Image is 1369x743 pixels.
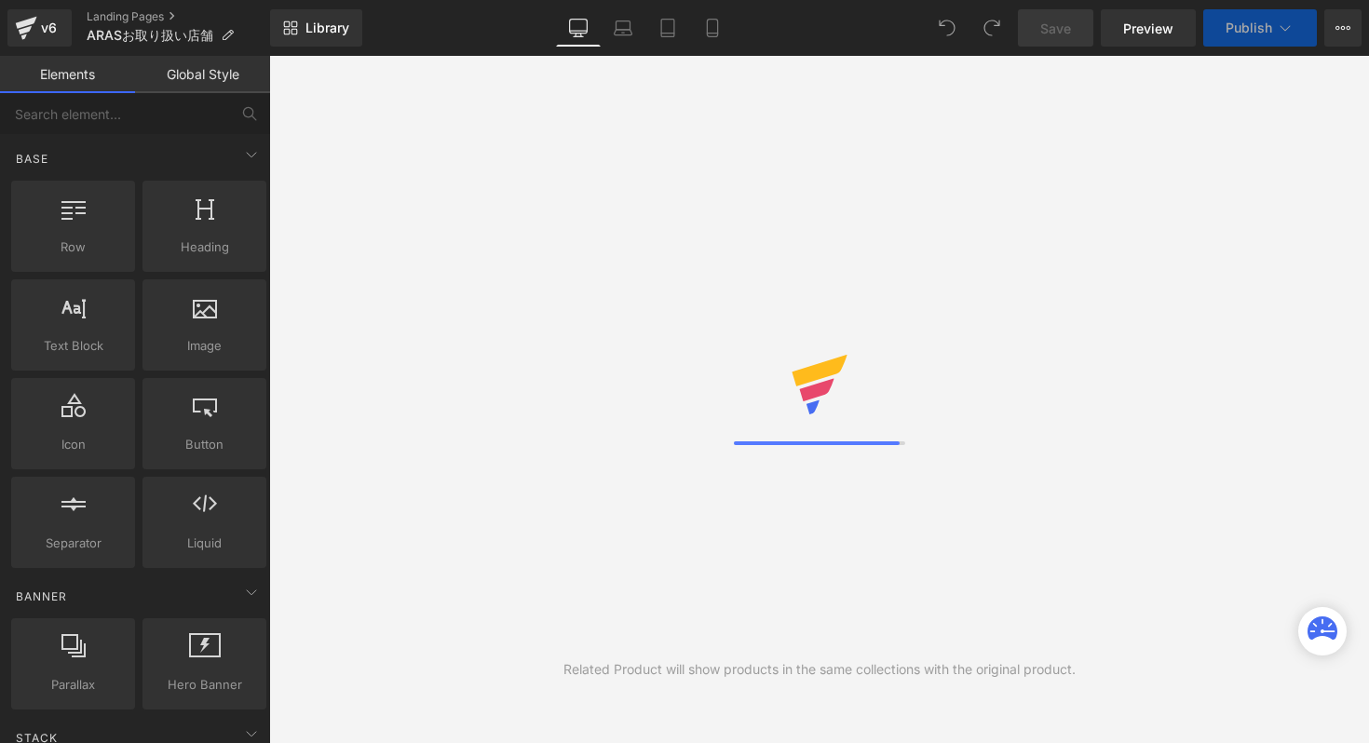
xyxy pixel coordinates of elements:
span: Separator [17,534,129,553]
button: Publish [1203,9,1317,47]
span: ARASお取り扱い店舗 [87,28,213,43]
button: More [1324,9,1362,47]
a: Landing Pages [87,9,270,24]
span: Icon [17,435,129,454]
span: Preview [1123,19,1173,38]
div: Related Product will show products in the same collections with the original product. [563,659,1076,680]
span: Base [14,150,50,168]
span: Save [1040,19,1071,38]
button: Undo [928,9,966,47]
a: Mobile [690,9,735,47]
a: Preview [1101,9,1196,47]
span: Parallax [17,675,129,695]
a: Laptop [601,9,645,47]
span: Banner [14,588,69,605]
div: v6 [37,16,61,40]
a: Global Style [135,56,270,93]
a: New Library [270,9,362,47]
span: Library [305,20,349,36]
a: Desktop [556,9,601,47]
span: Text Block [17,336,129,356]
span: Row [17,237,129,257]
span: Liquid [148,534,261,553]
a: Tablet [645,9,690,47]
span: Publish [1226,20,1272,35]
span: Heading [148,237,261,257]
button: Redo [973,9,1010,47]
span: Hero Banner [148,675,261,695]
span: Image [148,336,261,356]
a: v6 [7,9,72,47]
span: Button [148,435,261,454]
